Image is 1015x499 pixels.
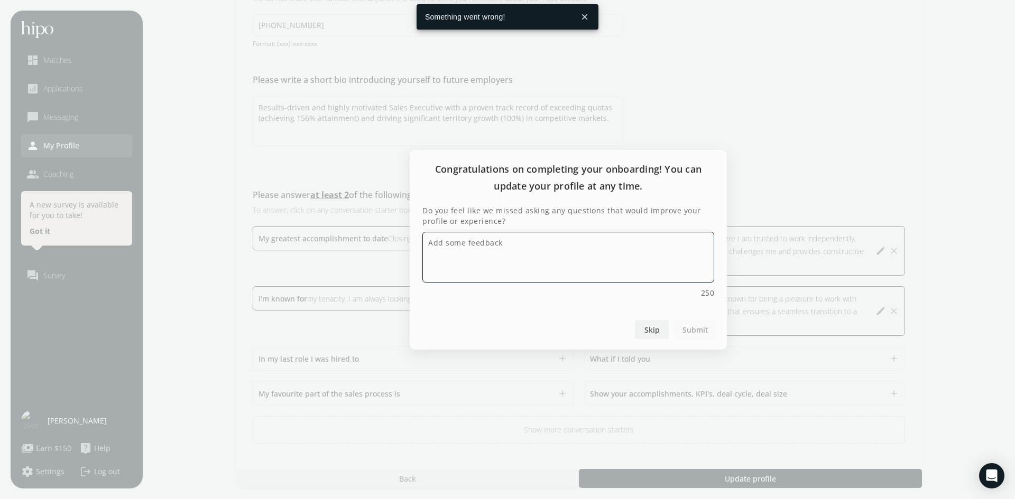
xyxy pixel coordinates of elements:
label: Do you feel like we missed asking any questions that would improve your profile or experience? [422,205,714,227]
div: Something went wrong! [417,4,575,30]
h2: Congratulations on completing your onboarding! You can update your profile at any time. [410,150,727,205]
button: Skip [635,320,669,339]
button: close [575,7,594,26]
span: 250 [701,288,715,298]
div: Open Intercom Messenger [979,463,1004,488]
span: Skip [644,324,660,335]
